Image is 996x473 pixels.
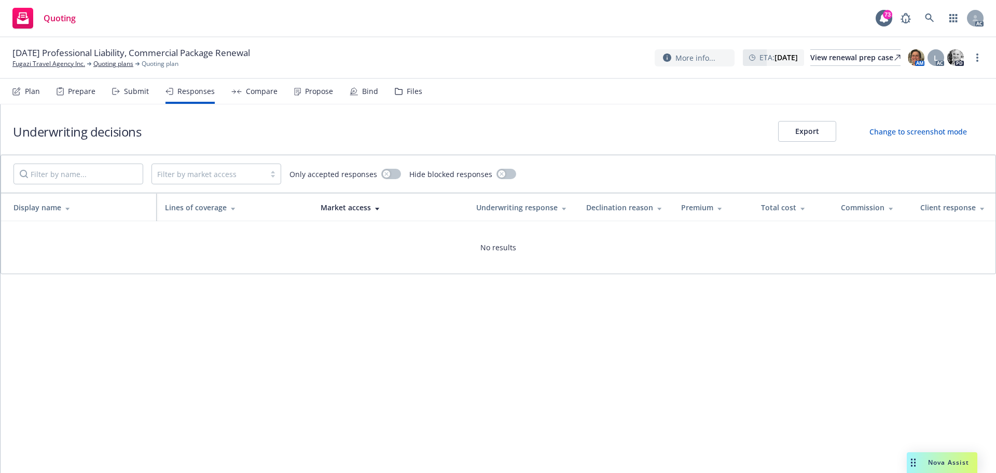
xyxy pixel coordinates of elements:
[165,202,304,213] div: Lines of coverage
[675,52,715,63] span: More info...
[919,8,940,29] a: Search
[13,202,148,213] div: Display name
[810,49,901,66] a: View renewal prep case
[853,121,984,142] button: Change to screenshot mode
[93,59,133,69] a: Quoting plans
[774,52,798,62] strong: [DATE]
[947,49,964,66] img: photo
[177,87,215,96] div: Responses
[759,52,798,63] span: ETA :
[841,202,904,213] div: Commission
[655,49,735,66] button: More info...
[810,50,901,65] div: View renewal prep case
[44,14,76,22] span: Quoting
[246,87,278,96] div: Compare
[895,8,916,29] a: Report a Bug
[883,10,892,19] div: 73
[409,169,492,180] span: Hide blocked responses
[928,458,969,467] span: Nova Assist
[476,202,570,213] div: Underwriting response
[305,87,333,96] div: Propose
[869,126,967,137] div: Change to screenshot mode
[971,51,984,64] a: more
[934,52,938,63] span: L
[12,59,85,69] a: Fugazi Travel Agency Inc.
[407,87,422,96] div: Files
[12,47,250,59] span: [DATE] Professional Liability, Commercial Package Renewal
[907,452,977,473] button: Nova Assist
[761,202,824,213] div: Total cost
[943,8,964,29] a: Switch app
[142,59,178,69] span: Quoting plan
[124,87,149,96] div: Submit
[13,123,141,140] h1: Underwriting decisions
[480,242,516,253] span: No results
[13,164,143,184] input: Filter by name...
[362,87,378,96] div: Bind
[920,202,987,213] div: Client response
[68,87,95,96] div: Prepare
[321,202,460,213] div: Market access
[289,169,377,180] span: Only accepted responses
[586,202,665,213] div: Declination reason
[25,87,40,96] div: Plan
[778,121,836,142] button: Export
[907,452,920,473] div: Drag to move
[908,49,924,66] img: photo
[8,4,80,33] a: Quoting
[681,202,744,213] div: Premium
